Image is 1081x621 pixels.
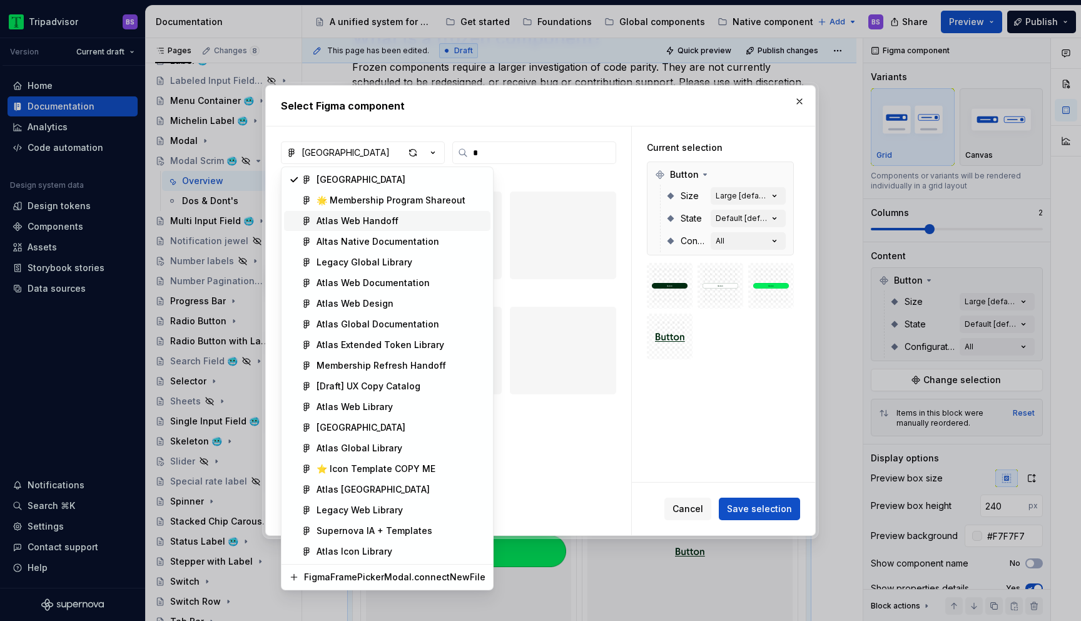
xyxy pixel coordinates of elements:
[317,442,402,454] div: Atlas Global Library
[317,194,465,207] div: 🌟 Membership Program Shareout
[317,215,398,227] div: Atlas Web Handoff
[317,421,405,434] div: [GEOGRAPHIC_DATA]
[317,277,430,289] div: Atlas Web Documentation
[282,565,493,590] div: Suggestions
[317,380,420,393] div: [Draft] UX Copy Catalog
[317,483,430,496] div: Atlas [GEOGRAPHIC_DATA]
[317,525,432,537] div: Supernova IA + Templates
[317,504,403,516] div: Legacy Web Library
[282,167,493,564] div: Suggestions
[317,173,405,186] div: [GEOGRAPHIC_DATA]
[317,256,412,269] div: Legacy Global Library
[317,401,393,413] div: Atlas Web Library
[317,235,439,248] div: Altas Native Documentation
[317,545,392,558] div: Atlas Icon Library
[304,571,485,583] div: FigmaFramePickerModal.connectNewFile
[317,318,439,331] div: Atlas Global Documentation
[317,359,446,372] div: Membership Refresh Handoff
[317,297,393,310] div: Atlas Web Design
[317,339,444,351] div: Atlas Extended Token Library
[317,463,435,475] div: ⭐️ Icon Template COPY ME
